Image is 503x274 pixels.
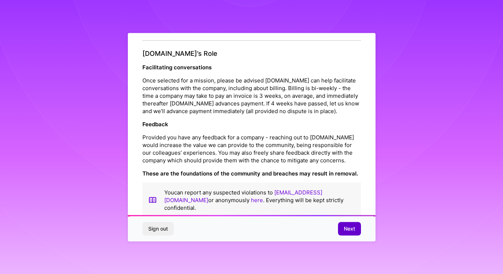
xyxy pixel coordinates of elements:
[338,222,361,235] button: Next
[148,225,168,232] span: Sign out
[142,222,174,235] button: Sign out
[142,76,361,115] p: Once selected for a mission, please be advised [DOMAIN_NAME] can help facilitate conversations wi...
[164,189,322,203] a: [EMAIL_ADDRESS][DOMAIN_NAME]
[142,50,361,58] h4: [DOMAIN_NAME]’s Role
[142,170,358,177] strong: These are the foundations of the community and breaches may result in removal.
[344,225,355,232] span: Next
[164,188,355,211] p: You can report any suspected violations to or anonymously . Everything will be kept strictly conf...
[142,120,168,127] strong: Feedback
[142,133,361,164] p: Provided you have any feedback for a company - reaching out to [DOMAIN_NAME] would increase the v...
[251,196,263,203] a: here
[142,63,212,70] strong: Facilitating conversations
[148,188,157,211] img: book icon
